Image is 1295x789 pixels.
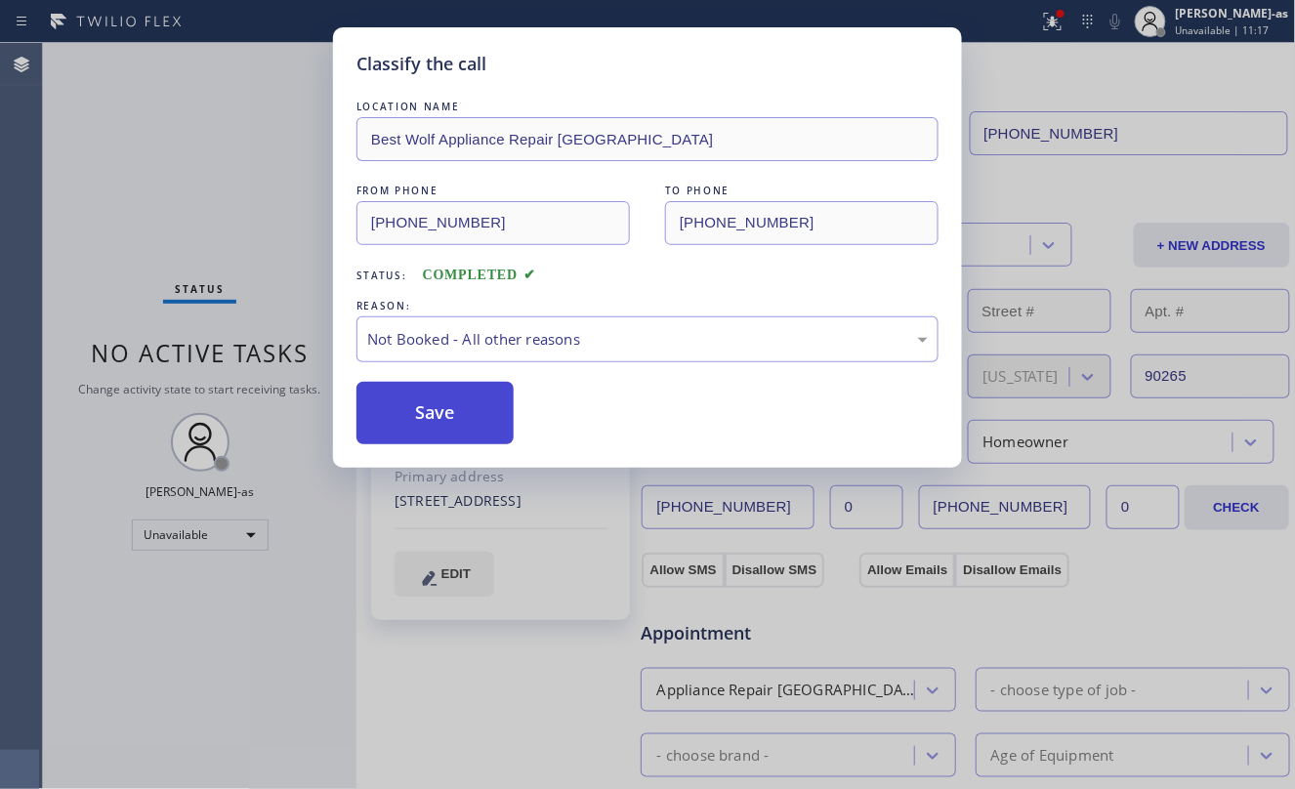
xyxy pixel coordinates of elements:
div: LOCATION NAME [356,97,939,117]
div: REASON: [356,296,939,316]
div: FROM PHONE [356,181,630,201]
input: To phone [665,201,939,245]
button: Save [356,382,514,444]
div: Not Booked - All other reasons [367,328,928,351]
span: Status: [356,269,407,282]
h5: Classify the call [356,51,486,77]
div: TO PHONE [665,181,939,201]
span: COMPLETED [423,268,536,282]
input: From phone [356,201,630,245]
